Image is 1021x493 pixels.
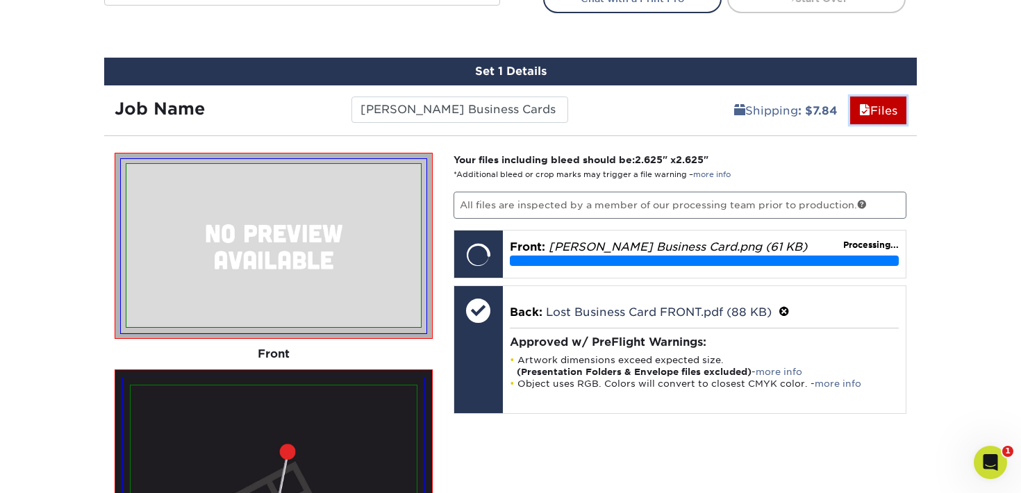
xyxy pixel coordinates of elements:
[676,154,704,165] span: 2.625
[1002,446,1013,457] span: 1
[510,335,899,349] h4: Approved w/ PreFlight Warnings:
[510,378,899,390] li: Object uses RGB. Colors will convert to closest CMYK color. -
[546,306,772,319] a: Lost Business Card FRONT.pdf (88 KB)
[734,104,745,117] span: shipping
[510,306,542,319] span: Back:
[693,170,731,179] a: more info
[115,339,433,369] div: Front
[725,97,847,124] a: Shipping: $7.84
[549,240,807,253] em: [PERSON_NAME] Business Card.png (61 KB)
[974,446,1007,479] iframe: Intercom live chat
[115,99,205,119] strong: Job Name
[454,192,907,218] p: All files are inspected by a member of our processing team prior to production.
[351,97,567,123] input: Enter a job name
[635,154,663,165] span: 2.625
[104,58,917,85] div: Set 1 Details
[859,104,870,117] span: files
[756,367,802,377] a: more info
[454,170,731,179] small: *Additional bleed or crop marks may trigger a file warning –
[510,354,899,378] li: Artwork dimensions exceed expected size. -
[510,240,545,253] span: Front:
[815,378,861,389] a: more info
[850,97,906,124] a: Files
[798,104,838,117] b: : $7.84
[517,367,752,377] strong: (Presentation Folders & Envelope files excluded)
[454,154,708,165] strong: Your files including bleed should be: " x "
